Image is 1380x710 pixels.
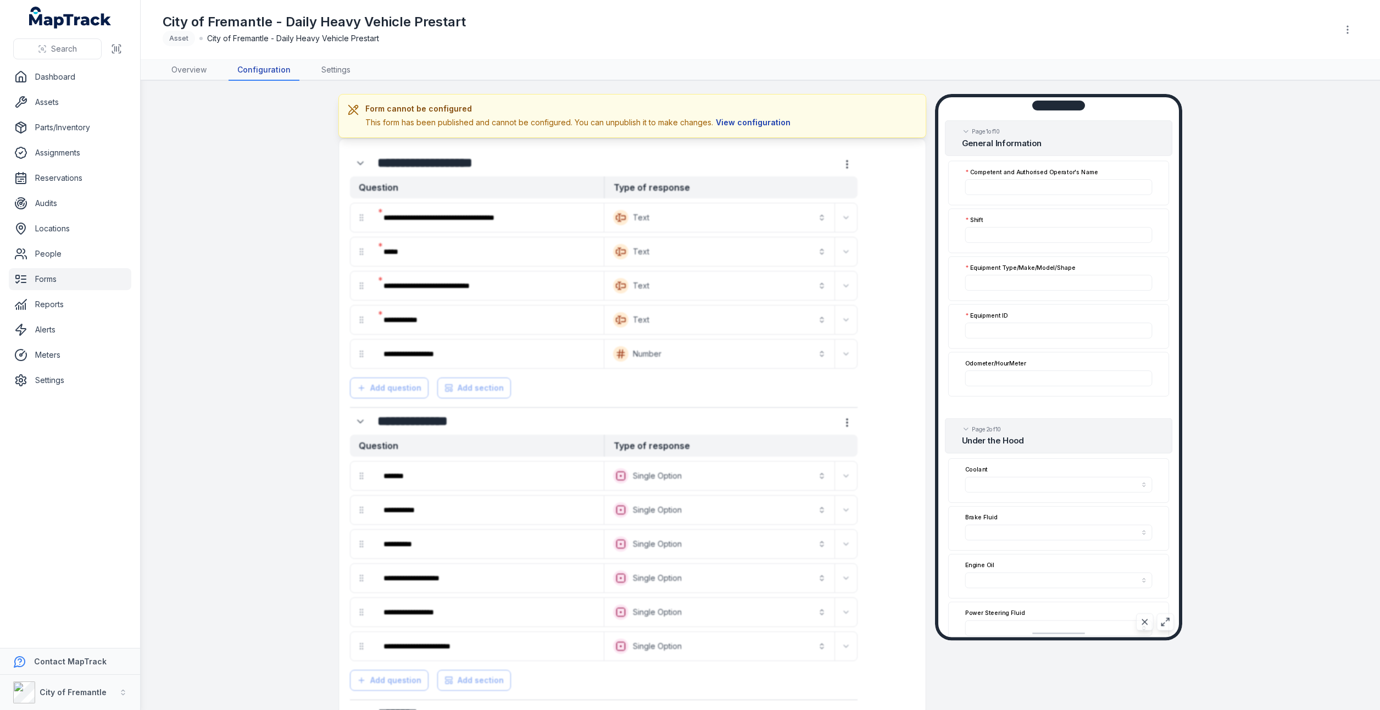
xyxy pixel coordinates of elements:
[965,215,983,224] label: Shift
[40,687,107,697] strong: City of Fremantle
[9,268,131,290] a: Forms
[9,243,131,265] a: People
[13,38,102,59] button: Search
[34,657,107,666] strong: Contact MapTrack
[51,43,77,54] span: Search
[9,293,131,315] a: Reports
[9,66,131,88] a: Dashboard
[965,168,1098,176] label: Competent and Authorised Operator's Name
[9,319,131,341] a: Alerts
[9,117,131,138] a: Parts/Inventory
[972,127,1000,136] span: Page 1 of 10
[965,513,998,522] label: Brake Fluid
[163,31,195,46] div: Asset
[965,465,988,474] label: Coolant
[965,323,1153,339] input: :rc8:-form-item-label
[965,179,1153,195] input: :rc5:-form-item-label
[965,359,1026,367] label: Odometer/HourMeter
[9,167,131,189] a: Reservations
[962,137,1156,149] h2: General Information
[229,60,299,81] a: Configuration
[29,7,112,29] a: MapTrack
[313,60,359,81] a: Settings
[965,370,1153,386] input: :rc9:-form-item-label
[207,33,379,44] span: City of Fremantle - Daily Heavy Vehicle Prestart
[962,435,1156,446] h2: Under the Hood
[972,425,1001,433] span: Page 2 of 10
[163,60,215,81] a: Overview
[965,263,1076,271] label: Equipment Type/Make/Model/Shape
[965,609,1025,617] label: Power Steering Fluid
[965,311,1008,319] label: Equipment ID
[9,344,131,366] a: Meters
[965,227,1153,243] input: :rc6:-form-item-label
[9,91,131,113] a: Assets
[965,275,1153,291] input: :rc7:-form-item-label
[365,117,793,129] div: This form has been published and cannot be configured. You can unpublish it to make changes.
[9,192,131,214] a: Audits
[9,218,131,240] a: Locations
[965,561,994,569] label: Engine Oil
[163,13,466,31] h1: City of Fremantle - Daily Heavy Vehicle Prestart
[713,117,793,129] button: View configuration
[365,103,793,114] h3: Form cannot be configured
[9,142,131,164] a: Assignments
[9,369,131,391] a: Settings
